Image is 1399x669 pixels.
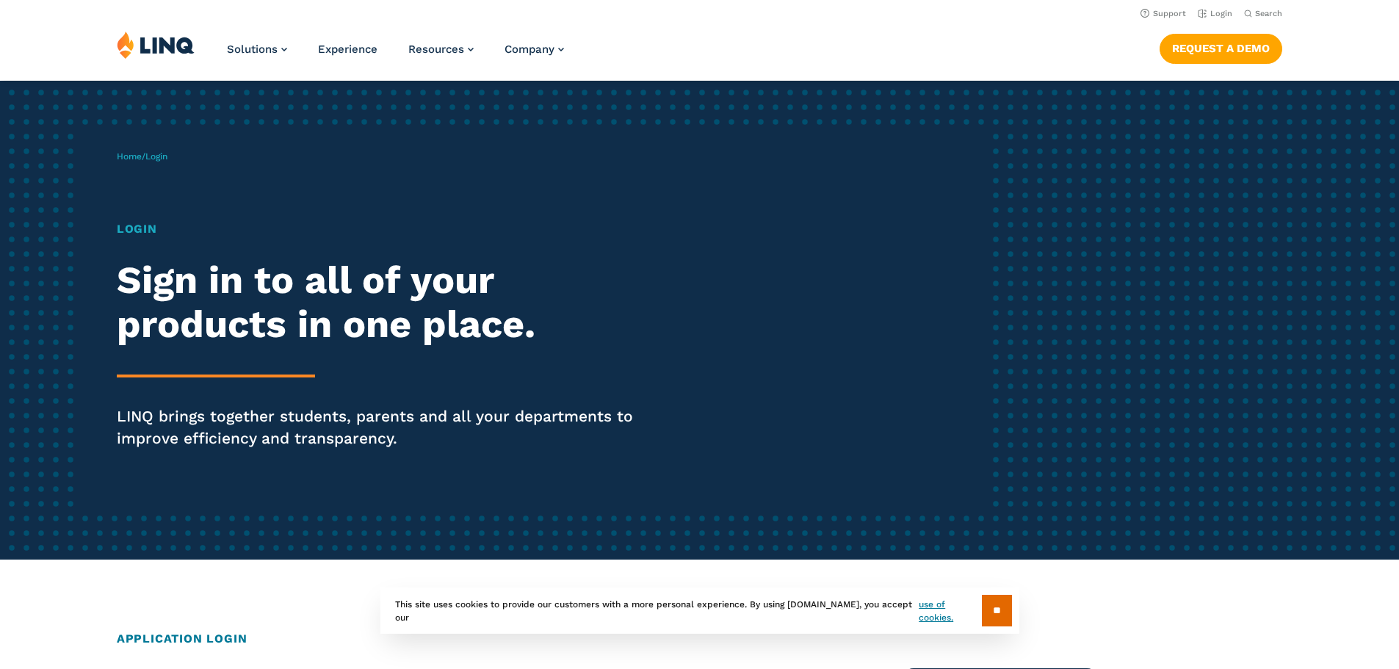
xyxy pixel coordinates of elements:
[227,43,287,56] a: Solutions
[227,43,278,56] span: Solutions
[1140,9,1186,18] a: Support
[145,151,167,162] span: Login
[117,258,656,347] h2: Sign in to all of your products in one place.
[117,220,656,238] h1: Login
[919,598,981,624] a: use of cookies.
[408,43,474,56] a: Resources
[1244,8,1282,19] button: Open Search Bar
[408,43,464,56] span: Resources
[227,31,564,79] nav: Primary Navigation
[117,31,195,59] img: LINQ | K‑12 Software
[380,587,1019,634] div: This site uses cookies to provide our customers with a more personal experience. By using [DOMAIN...
[1160,34,1282,63] a: Request a Demo
[1255,9,1282,18] span: Search
[505,43,554,56] span: Company
[1160,31,1282,63] nav: Button Navigation
[318,43,377,56] a: Experience
[505,43,564,56] a: Company
[117,405,656,449] p: LINQ brings together students, parents and all your departments to improve efficiency and transpa...
[1198,9,1232,18] a: Login
[117,151,142,162] a: Home
[117,151,167,162] span: /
